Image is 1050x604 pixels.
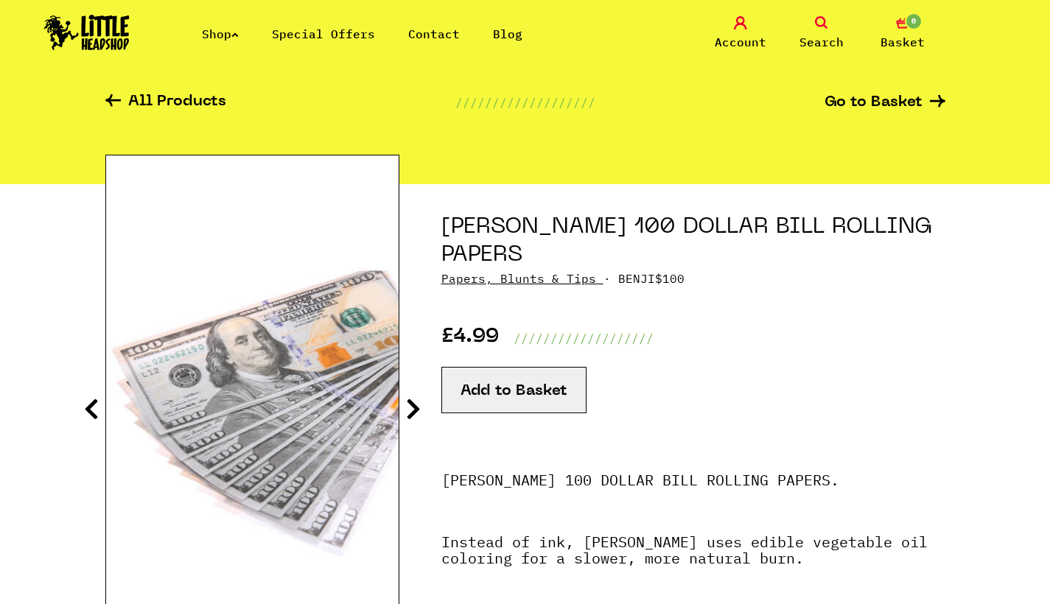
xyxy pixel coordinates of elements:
a: Papers, Blunts & Tips [441,271,596,286]
span: Basket [881,33,925,51]
a: Shop [202,27,239,41]
a: Search [785,16,858,51]
p: · BENJI$100 [441,270,945,287]
a: Go to Basket [825,95,945,110]
span: Search [799,33,844,51]
a: All Products [105,94,226,111]
a: 0 Basket [866,16,939,51]
button: Add to Basket [441,367,587,413]
a: Special Offers [272,27,375,41]
strong: [PERSON_NAME] 100 DOLLAR BILL ROLLING PAPERS. [441,470,839,490]
a: Contact [408,27,460,41]
span: Account [715,33,766,51]
p: /////////////////// [455,94,595,111]
p: £4.99 [441,329,499,347]
img: Little Head Shop Logo [44,15,130,50]
span: 0 [905,13,923,30]
p: /////////////////// [514,329,654,347]
strong: Instead of ink, [PERSON_NAME] uses edible vegetable oil coloring for a slower, more natural burn. [441,532,928,568]
h1: [PERSON_NAME] 100 DOLLAR BILL ROLLING PAPERS [441,214,945,270]
img: BENJI 100 DOLLAR BILL ROLLING PAPERS image 3 [106,214,399,580]
a: Blog [493,27,522,41]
